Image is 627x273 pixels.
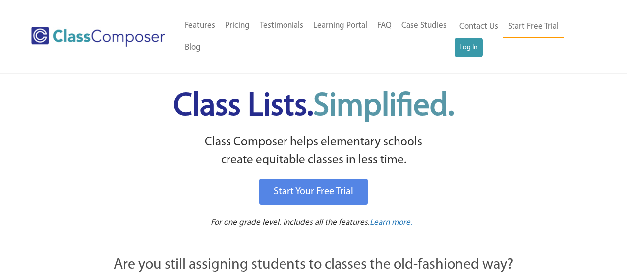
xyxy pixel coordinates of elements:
[173,91,454,123] span: Class Lists.
[370,218,412,227] span: Learn more.
[59,133,568,169] p: Class Composer helps elementary schools create equitable classes in less time.
[180,37,206,58] a: Blog
[255,15,308,37] a: Testimonials
[455,16,503,38] a: Contact Us
[308,15,372,37] a: Learning Portal
[503,16,564,38] a: Start Free Trial
[455,38,483,57] a: Log In
[455,16,588,57] nav: Header Menu
[211,218,370,227] span: For one grade level. Includes all the features.
[370,217,412,229] a: Learn more.
[180,15,220,37] a: Features
[220,15,255,37] a: Pricing
[259,179,368,205] a: Start Your Free Trial
[397,15,452,37] a: Case Studies
[274,187,353,197] span: Start Your Free Trial
[180,15,455,58] nav: Header Menu
[372,15,397,37] a: FAQ
[31,27,165,47] img: Class Composer
[313,91,454,123] span: Simplified.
